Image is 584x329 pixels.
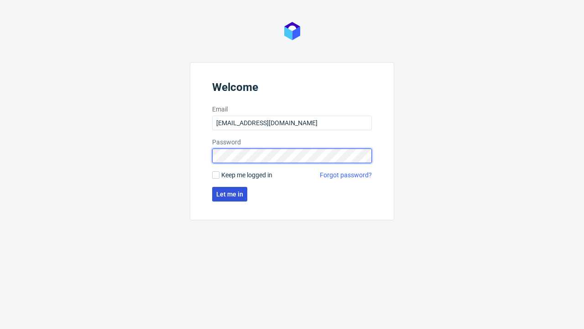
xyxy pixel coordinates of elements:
input: you@youremail.com [212,116,372,130]
label: Password [212,138,372,147]
button: Let me in [212,187,247,202]
label: Email [212,105,372,114]
header: Welcome [212,81,372,97]
a: Forgot password? [320,170,372,180]
span: Keep me logged in [221,170,272,180]
span: Let me in [216,191,243,197]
